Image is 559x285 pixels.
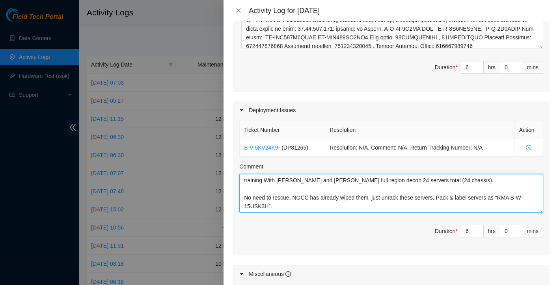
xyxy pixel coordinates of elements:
[233,7,244,15] button: Close
[325,121,515,139] th: Resolution
[239,108,244,113] span: caret-right
[244,144,278,151] a: B-V-5KV24K9
[239,272,244,276] span: caret-right
[249,270,291,278] div: Miscellaneous
[484,225,500,237] div: hrs
[233,101,550,119] div: Deployment Issues
[484,61,500,74] div: hrs
[435,63,458,72] div: Duration
[239,174,543,213] textarea: Comment
[522,225,543,237] div: mins
[249,6,550,15] div: Activity Log for [DATE]
[325,139,515,157] td: Resolution: N/A, Comment: N/A, Return Tracking Number: N/A
[235,7,242,14] span: close
[241,10,543,48] textarea: Comment
[278,144,308,151] span: - ( DP81265 )
[435,227,458,235] div: Duration
[519,145,539,150] span: close-circle
[240,121,325,139] th: Ticket Number
[515,121,543,139] th: Action
[233,265,550,283] div: Miscellaneous info-circle
[522,61,543,74] div: mins
[239,162,263,171] label: Comment
[285,271,291,277] span: info-circle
